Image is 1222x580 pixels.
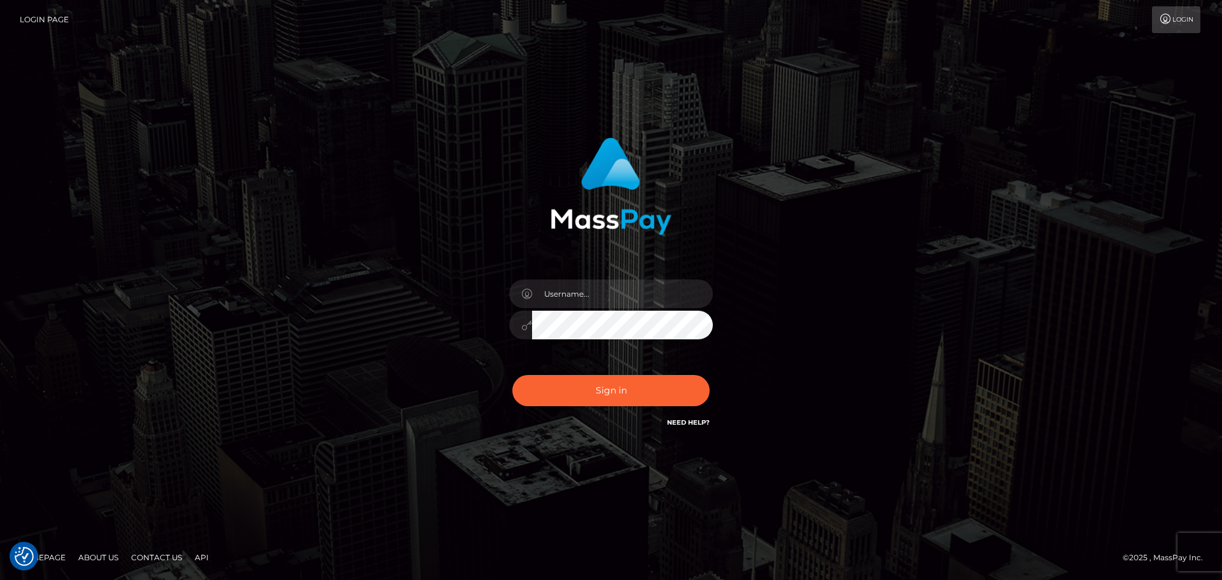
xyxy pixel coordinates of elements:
[73,548,123,567] a: About Us
[190,548,214,567] a: API
[15,547,34,566] img: Revisit consent button
[14,548,71,567] a: Homepage
[667,418,710,427] a: Need Help?
[126,548,187,567] a: Contact Us
[15,547,34,566] button: Consent Preferences
[551,138,671,235] img: MassPay Login
[1123,551,1212,565] div: © 2025 , MassPay Inc.
[1152,6,1200,33] a: Login
[20,6,69,33] a: Login Page
[512,375,710,406] button: Sign in
[532,279,713,308] input: Username...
